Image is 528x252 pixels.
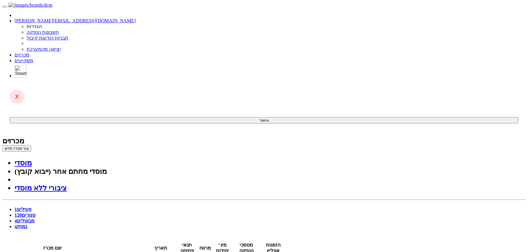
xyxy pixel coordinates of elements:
[15,184,67,192] a: ציבורי ללא מוסדי
[15,93,19,100] span: X
[27,24,526,29] li: הגדרות
[15,224,27,229] a: נמחקו
[15,52,29,57] a: מכרזים
[15,167,107,175] a: מוסדי מחתם אחר (ייבוא קובץ)
[15,207,31,212] a: פעילים
[27,35,68,40] a: תבניות הודעות קיבול
[15,212,35,218] a: סגורים
[2,145,31,152] button: צור מכרז חדש
[15,207,17,212] span: 1
[15,65,27,77] img: SmartBull Logo
[27,46,61,52] a: יציאה מהמערכת
[15,212,22,218] span: 120
[15,58,33,63] a: משקיעים
[10,117,518,123] button: אישור
[8,2,52,8] img: /images/brands/dcm
[15,159,32,167] a: מוסדי
[15,18,136,23] a: [PERSON_NAME][EMAIL_ADDRESS][DOMAIN_NAME]
[2,137,526,145] div: מכרזים
[15,218,34,223] a: מבוטלים
[27,30,59,35] a: חשבונות הנפקה
[15,218,17,223] span: 4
